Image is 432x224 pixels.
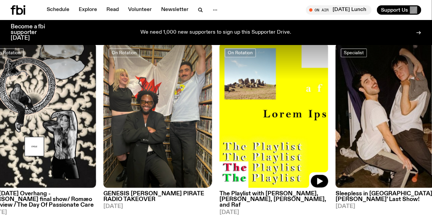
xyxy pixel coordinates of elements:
[109,49,140,57] a: On Rotation
[220,210,328,216] span: [DATE]
[220,191,328,208] h3: The Playlist with [PERSON_NAME], [PERSON_NAME], [PERSON_NAME], and Raf
[377,5,421,15] button: Support Us
[124,5,156,15] a: Volunteer
[141,30,292,36] p: We need 1,000 new supporters to sign up this Supporter Drive.
[43,5,73,15] a: Schedule
[11,24,53,41] h3: Become a fbi supporter [DATE]
[306,5,372,15] button: On Air[DATE] Lunch
[75,5,101,15] a: Explore
[228,50,253,55] span: On Rotation
[112,50,137,55] span: On Rotation
[103,191,212,203] h3: GENESIS [PERSON_NAME] PIRATE RADIO TAKEOVER
[381,7,408,13] span: Support Us
[344,50,364,55] span: Specialist
[220,188,328,215] a: The Playlist with [PERSON_NAME], [PERSON_NAME], [PERSON_NAME], and Raf[DATE]
[225,49,256,57] a: On Rotation
[157,5,192,15] a: Newsletter
[341,49,367,57] a: Specialist
[103,188,212,210] a: GENESIS [PERSON_NAME] PIRATE RADIO TAKEOVER[DATE]
[103,204,212,210] span: [DATE]
[102,5,123,15] a: Read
